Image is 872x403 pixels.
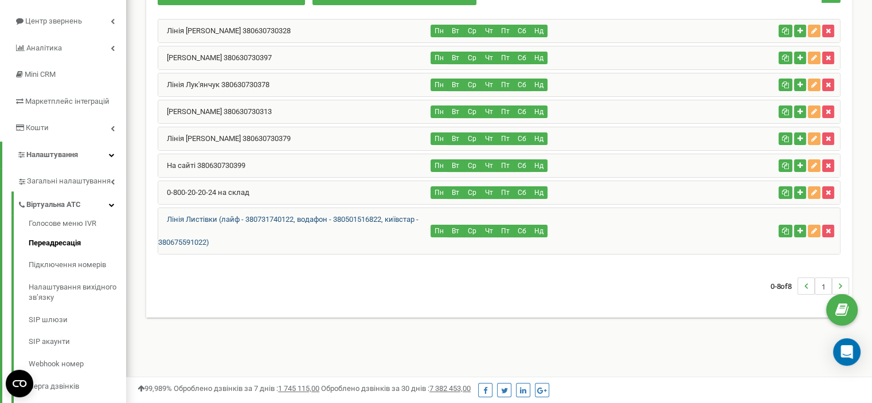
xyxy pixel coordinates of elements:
[158,188,249,197] a: 0-800-20-20-24 на склад
[514,52,531,64] button: Сб
[29,353,126,375] a: Webhook номер
[514,186,531,199] button: Сб
[514,225,531,237] button: Сб
[26,199,81,210] span: Віртуальна АТС
[25,97,110,105] span: Маркетплейс інтеграцій
[464,225,481,237] button: Ср
[17,191,126,215] a: Віртуальна АТС
[431,225,448,237] button: Пн
[29,309,126,331] a: SIP шлюзи
[447,52,464,64] button: Вт
[815,277,832,295] li: 1
[530,186,548,199] button: Нд
[530,25,548,37] button: Нд
[29,254,126,276] a: Підключення номерів
[431,105,448,118] button: Пн
[497,79,514,91] button: Пт
[447,105,464,118] button: Вт
[497,186,514,199] button: Пт
[480,105,498,118] button: Чт
[321,384,471,393] span: Оброблено дзвінків за 30 днів :
[26,44,62,52] span: Аналiтика
[29,331,126,353] a: SIP акаунти
[431,79,448,91] button: Пн
[158,134,291,143] a: Лінія [PERSON_NAME] 380630730379
[530,159,548,172] button: Нд
[530,105,548,118] button: Нд
[480,52,498,64] button: Чт
[6,370,33,397] button: Open CMP widget
[17,168,126,191] a: Загальні налаштування
[431,52,448,64] button: Пн
[29,232,126,255] a: Переадресація
[158,53,272,62] a: [PERSON_NAME] 380630730397
[25,17,82,25] span: Центр звернень
[158,107,272,116] a: [PERSON_NAME] 380630730313
[497,132,514,145] button: Пт
[2,142,126,169] a: Налаштування
[514,132,531,145] button: Сб
[514,159,531,172] button: Сб
[447,79,464,91] button: Вт
[158,215,419,247] a: Лінія Листівки (лайф - 380731740122, водафон - 380501516822, київстар - 380675591022)
[497,105,514,118] button: Пт
[530,132,548,145] button: Нд
[480,186,498,199] button: Чт
[431,159,448,172] button: Пн
[464,79,481,91] button: Ср
[27,176,111,187] span: Загальні налаштування
[174,384,319,393] span: Оброблено дзвінків за 7 днів :
[29,218,126,232] a: Голосове меню IVR
[530,225,548,237] button: Нд
[431,25,448,37] button: Пн
[514,79,531,91] button: Сб
[514,25,531,37] button: Сб
[497,52,514,64] button: Пт
[138,384,172,393] span: 99,989%
[464,159,481,172] button: Ср
[833,338,861,366] div: Open Intercom Messenger
[497,225,514,237] button: Пт
[771,266,849,306] nav: ...
[480,132,498,145] button: Чт
[530,79,548,91] button: Нд
[431,132,448,145] button: Пн
[447,132,464,145] button: Вт
[514,105,531,118] button: Сб
[429,384,471,393] u: 7 382 453,00
[497,159,514,172] button: Пт
[431,186,448,199] button: Пн
[447,159,464,172] button: Вт
[26,123,49,132] span: Кошти
[158,161,245,170] a: На сайті 380630730399
[464,132,481,145] button: Ср
[530,52,548,64] button: Нд
[497,25,514,37] button: Пт
[480,25,498,37] button: Чт
[480,79,498,91] button: Чт
[158,26,291,35] a: Лінія [PERSON_NAME] 380630730328
[29,375,126,398] a: Черга дзвінків
[158,80,269,89] a: Лінія Лук'янчук 380630730378
[447,25,464,37] button: Вт
[26,150,78,159] span: Налаштування
[25,70,56,79] span: Mini CRM
[278,384,319,393] u: 1 745 115,00
[464,25,481,37] button: Ср
[464,52,481,64] button: Ср
[780,281,788,291] span: of
[771,277,797,295] span: 0-8 8
[480,159,498,172] button: Чт
[29,276,126,309] a: Налаштування вихідного зв’язку
[464,186,481,199] button: Ср
[447,225,464,237] button: Вт
[447,186,464,199] button: Вт
[464,105,481,118] button: Ср
[480,225,498,237] button: Чт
